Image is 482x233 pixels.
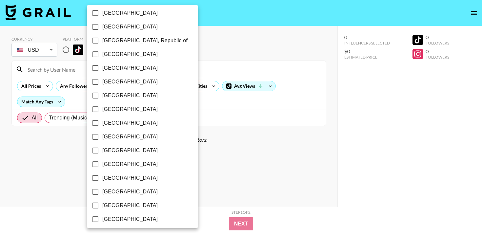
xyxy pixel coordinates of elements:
span: [GEOGRAPHIC_DATA] [102,133,158,141]
span: [GEOGRAPHIC_DATA] [102,215,158,223]
span: [GEOGRAPHIC_DATA] [102,105,158,113]
span: [GEOGRAPHIC_DATA] [102,188,158,196]
span: [GEOGRAPHIC_DATA] [102,50,158,58]
span: [GEOGRAPHIC_DATA] [102,202,158,209]
span: [GEOGRAPHIC_DATA] [102,160,158,168]
span: [GEOGRAPHIC_DATA] [102,92,158,99]
span: [GEOGRAPHIC_DATA] [102,9,158,17]
span: [GEOGRAPHIC_DATA] [102,174,158,182]
span: [GEOGRAPHIC_DATA] [102,23,158,31]
span: [GEOGRAPHIC_DATA], Republic of [102,37,188,45]
span: [GEOGRAPHIC_DATA] [102,78,158,86]
span: [GEOGRAPHIC_DATA] [102,147,158,154]
span: [GEOGRAPHIC_DATA] [102,64,158,72]
span: [GEOGRAPHIC_DATA] [102,119,158,127]
iframe: Drift Widget Chat Controller [449,200,474,225]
